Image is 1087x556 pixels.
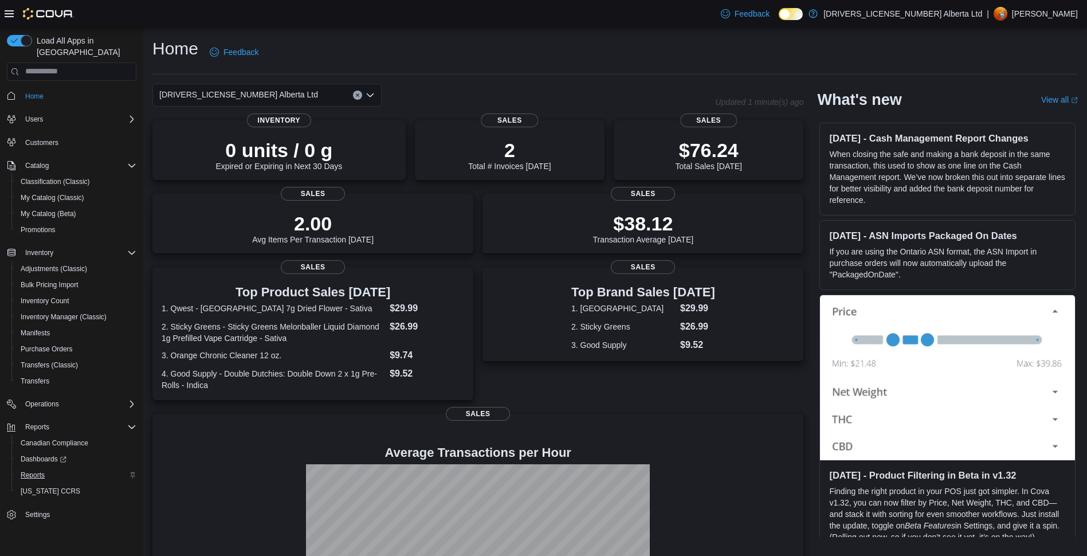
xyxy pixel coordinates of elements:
[571,303,676,314] dt: 1. [GEOGRAPHIC_DATA]
[611,260,675,274] span: Sales
[16,310,111,324] a: Inventory Manager (Classic)
[21,193,84,202] span: My Catalog (Classic)
[252,212,374,244] div: Avg Items Per Transaction [DATE]
[21,136,63,150] a: Customers
[468,139,551,162] p: 2
[735,8,770,19] span: Feedback
[21,159,136,173] span: Catalog
[21,112,136,126] span: Users
[21,397,136,411] span: Operations
[281,260,345,274] span: Sales
[25,138,58,147] span: Customers
[390,302,464,315] dd: $29.99
[2,506,141,523] button: Settings
[162,285,464,299] h3: Top Product Sales [DATE]
[21,438,88,448] span: Canadian Compliance
[25,510,50,519] span: Settings
[11,293,141,309] button: Inventory Count
[390,320,464,334] dd: $26.99
[11,174,141,190] button: Classification (Classic)
[11,435,141,451] button: Canadian Compliance
[16,452,136,466] span: Dashboards
[16,374,136,388] span: Transfers
[16,278,83,292] a: Bulk Pricing Import
[676,139,742,162] p: $76.24
[21,328,50,338] span: Manifests
[25,248,53,257] span: Inventory
[676,139,742,171] div: Total Sales [DATE]
[152,37,198,60] h1: Home
[481,113,538,127] span: Sales
[611,187,675,201] span: Sales
[571,285,715,299] h3: Top Brand Sales [DATE]
[829,132,1066,144] h3: [DATE] - Cash Management Report Changes
[32,35,136,58] span: Load All Apps in [GEOGRAPHIC_DATA]
[593,212,694,235] p: $38.12
[994,7,1007,21] div: Chris Zimmerman
[829,485,1066,543] p: Finding the right product in your POS just got simpler. In Cova v1.32, you can now filter by Pric...
[21,89,48,103] a: Home
[16,207,81,221] a: My Catalog (Beta)
[16,278,136,292] span: Bulk Pricing Import
[16,191,136,205] span: My Catalog (Classic)
[468,139,551,171] div: Total # Invoices [DATE]
[2,88,141,104] button: Home
[21,312,107,322] span: Inventory Manager (Classic)
[162,446,794,460] h4: Average Transactions per Hour
[205,41,263,64] a: Feedback
[16,223,136,237] span: Promotions
[16,207,136,221] span: My Catalog (Beta)
[716,2,774,25] a: Feedback
[829,246,1066,280] p: If you are using the Ontario ASN format, the ASN Import in purchase orders will now automatically...
[21,209,76,218] span: My Catalog (Beta)
[16,223,60,237] a: Promotions
[162,350,385,361] dt: 3. Orange Chronic Cleaner 12 oz.
[2,111,141,127] button: Users
[21,135,136,150] span: Customers
[16,342,77,356] a: Purchase Orders
[390,349,464,362] dd: $9.74
[353,91,362,100] button: Clear input
[11,451,141,467] a: Dashboards
[823,7,982,21] p: [DRIVERS_LICENSE_NUMBER] Alberta Ltd
[21,177,90,186] span: Classification (Classic)
[252,212,374,235] p: 2.00
[21,280,79,289] span: Bulk Pricing Import
[16,342,136,356] span: Purchase Orders
[11,309,141,325] button: Inventory Manager (Classic)
[21,112,48,126] button: Users
[162,368,385,391] dt: 4. Good Supply - Double Dutchies: Double Down 2 x 1g Pre-Rolls - Indica
[16,484,85,498] a: [US_STATE] CCRS
[11,277,141,293] button: Bulk Pricing Import
[16,358,136,372] span: Transfers (Classic)
[11,190,141,206] button: My Catalog (Classic)
[25,115,43,124] span: Users
[2,419,141,435] button: Reports
[162,303,385,314] dt: 1. Qwest - [GEOGRAPHIC_DATA] 7g Dried Flower - Sativa
[16,294,74,308] a: Inventory Count
[16,358,83,372] a: Transfers (Classic)
[21,420,54,434] button: Reports
[11,325,141,341] button: Manifests
[779,8,803,20] input: Dark Mode
[215,139,342,162] p: 0 units / 0 g
[16,484,136,498] span: Washington CCRS
[571,339,676,351] dt: 3. Good Supply
[16,452,71,466] a: Dashboards
[829,148,1066,206] p: When closing the safe and making a bank deposit in the same transaction, this used to show as one...
[21,508,54,522] a: Settings
[680,320,715,334] dd: $26.99
[25,422,49,432] span: Reports
[215,139,342,171] div: Expired or Expiring in Next 30 Days
[21,487,80,496] span: [US_STATE] CCRS
[159,88,318,101] span: [DRIVERS_LICENSE_NUMBER] Alberta Ltd
[25,92,44,101] span: Home
[7,83,136,553] nav: Complex example
[16,191,89,205] a: My Catalog (Classic)
[2,245,141,261] button: Inventory
[11,206,141,222] button: My Catalog (Beta)
[16,175,136,189] span: Classification (Classic)
[21,377,49,386] span: Transfers
[817,91,901,109] h2: What's new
